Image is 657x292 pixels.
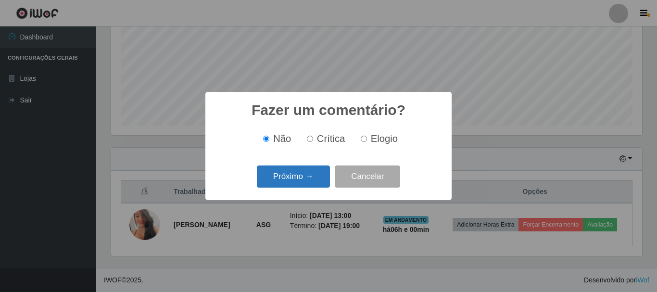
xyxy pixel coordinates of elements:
span: Elogio [371,133,398,144]
input: Não [263,136,269,142]
button: Próximo → [257,165,330,188]
h2: Fazer um comentário? [252,102,405,119]
input: Elogio [361,136,367,142]
span: Não [273,133,291,144]
button: Cancelar [335,165,400,188]
input: Crítica [307,136,313,142]
span: Crítica [317,133,345,144]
